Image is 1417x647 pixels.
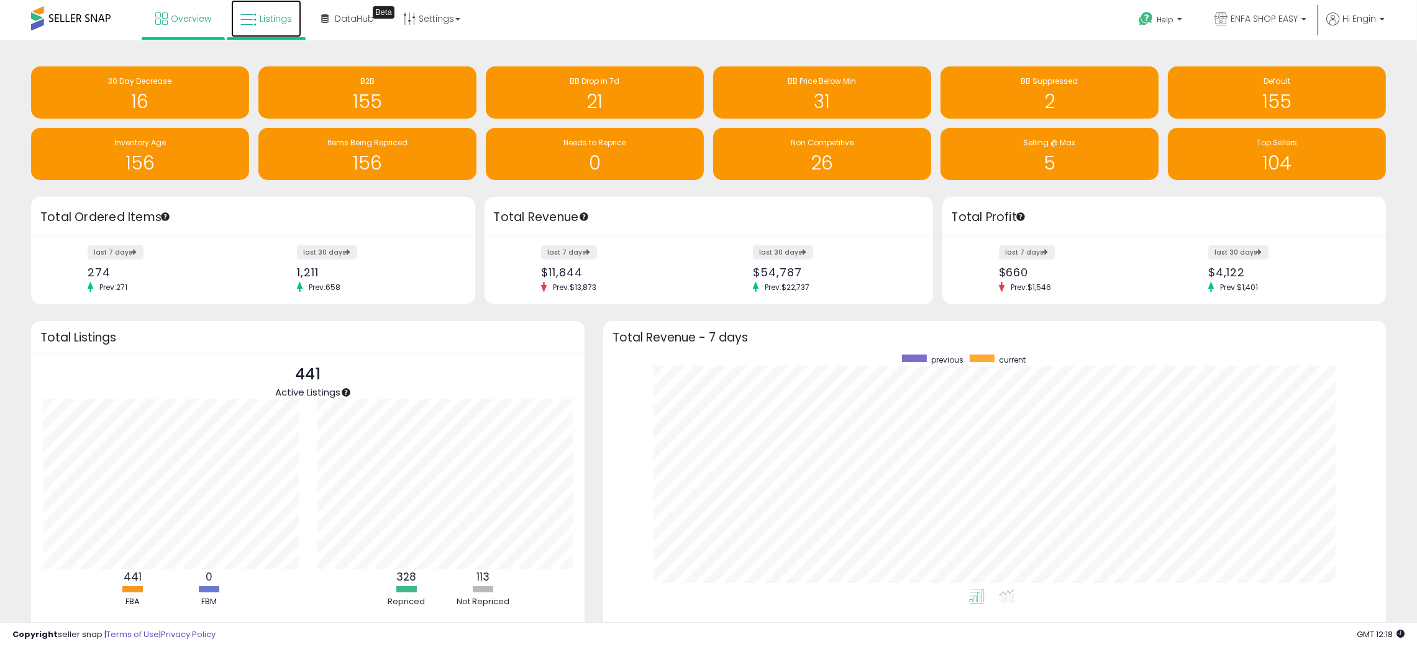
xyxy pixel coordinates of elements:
h1: 5 [947,153,1152,173]
span: Inventory Age [114,137,166,148]
span: Default [1264,76,1290,86]
b: 441 [124,569,142,584]
h1: 156 [37,153,243,173]
a: 30 Day Decrease 16 [31,66,249,119]
div: Tooltip anchor [1015,211,1026,222]
span: Prev: 271 [93,282,134,292]
div: 1,211 [297,266,453,279]
label: last 7 days [88,245,144,260]
span: Overview [171,12,211,25]
strong: Copyright [12,628,58,640]
label: last 7 days [999,245,1055,260]
div: $11,844 [541,266,699,279]
span: Prev: $1,401 [1214,282,1264,292]
a: Needs to Reprice 0 [486,128,704,180]
span: 30 Day Decrease [109,76,172,86]
label: last 7 days [541,245,597,260]
h3: Total Profit [952,209,1377,226]
span: previous [931,355,964,365]
div: FBA [96,596,170,608]
h1: 21 [492,91,698,112]
a: Selling @ Max 5 [941,128,1159,180]
span: Items Being Repriced [327,137,408,148]
span: Listings [260,12,292,25]
h3: Total Revenue [494,209,924,226]
label: last 30 days [297,245,357,260]
span: ENFA SHOP EASY [1231,12,1298,25]
h1: 0 [492,153,698,173]
div: FBM [172,596,247,608]
a: Top Sellers 104 [1168,128,1386,180]
a: Inventory Age 156 [31,128,249,180]
h1: 156 [265,153,470,173]
a: BB Suppressed 2 [941,66,1159,119]
a: Terms of Use [106,628,159,640]
a: Default 155 [1168,66,1386,119]
h1: 2 [947,91,1152,112]
span: Prev: $13,873 [547,282,603,292]
span: Top Sellers [1257,137,1297,148]
span: Non Competitive [791,137,854,148]
span: 2025-08-16 12:18 GMT [1357,628,1405,640]
span: BB Suppressed [1021,76,1078,86]
span: Prev: $1,546 [1005,282,1057,292]
label: last 30 days [1208,245,1269,260]
span: current [999,355,1026,365]
i: Get Help [1138,11,1154,27]
label: last 30 days [753,245,813,260]
div: Tooltip anchor [340,387,352,398]
div: Tooltip anchor [373,6,394,19]
div: Not Repriced [445,596,520,608]
b: 0 [206,569,212,584]
span: BB Price Below Min [788,76,857,86]
h1: 26 [719,153,925,173]
div: $54,787 [753,266,911,279]
h3: Total Revenue - 7 days [613,333,1377,342]
b: 328 [396,569,416,584]
span: DataHub [335,12,374,25]
div: Tooltip anchor [160,211,171,222]
h1: 104 [1174,153,1380,173]
span: Prev: $22,737 [759,282,816,292]
h3: Total Listings [40,333,575,342]
span: Needs to Reprice [563,137,626,148]
h1: 155 [265,91,470,112]
div: Tooltip anchor [578,211,590,222]
h1: 31 [719,91,925,112]
a: B2B 155 [258,66,476,119]
a: BB Drop in 7d 21 [486,66,704,119]
div: seller snap | | [12,629,216,641]
a: Hi Engin [1326,12,1385,40]
a: Non Competitive 26 [713,128,931,180]
a: Privacy Policy [161,628,216,640]
p: 441 [275,363,340,386]
h1: 155 [1174,91,1380,112]
span: Help [1157,14,1173,25]
div: $4,122 [1208,266,1364,279]
span: Selling @ Max [1024,137,1076,148]
span: Active Listings [275,386,340,399]
a: BB Price Below Min 31 [713,66,931,119]
span: Hi Engin [1342,12,1376,25]
b: 113 [476,569,490,584]
div: Repriced [369,596,444,608]
h1: 16 [37,91,243,112]
span: B2B [360,76,375,86]
div: 274 [88,266,244,279]
span: BB Drop in 7d [570,76,620,86]
a: Help [1129,2,1195,40]
a: Items Being Repriced 156 [258,128,476,180]
span: Prev: 658 [303,282,347,292]
h3: Total Ordered Items [40,209,466,226]
div: $660 [999,266,1155,279]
